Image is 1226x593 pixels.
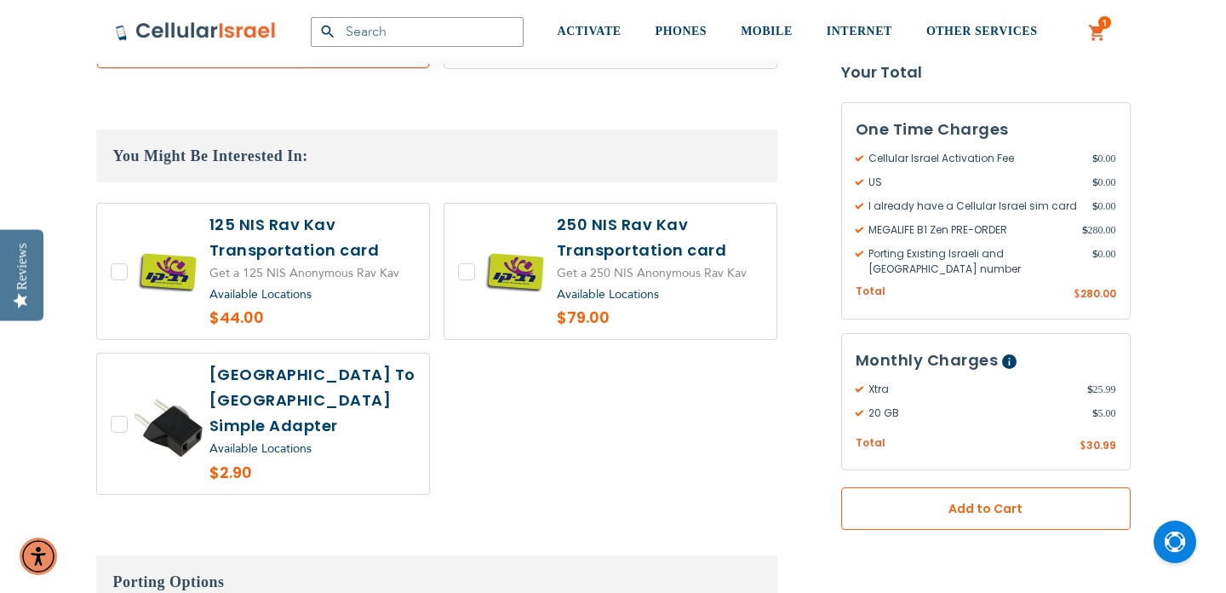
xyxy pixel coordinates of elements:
span: 0.00 [1092,151,1116,166]
span: $ [1087,382,1093,397]
button: Add to Cart [841,487,1131,530]
span: MOBILE [741,25,793,37]
div: Accessibility Menu [20,538,57,575]
span: 25.99 [1087,382,1116,397]
a: Available Locations [209,286,312,302]
span: Add to Cart [897,500,1074,518]
span: PHONES [656,25,708,37]
span: $ [1082,222,1088,238]
a: 1 [1088,23,1107,43]
span: $ [1092,246,1098,262]
span: 0.00 [1092,199,1116,214]
span: $ [1074,287,1080,302]
span: 1 [1102,16,1108,30]
span: 5.00 [1092,406,1116,421]
span: 0.00 [1092,175,1116,190]
input: Search [311,17,524,47]
span: I already have a Cellular Israel sim card [856,199,1092,214]
span: Porting Options [113,573,225,590]
div: Reviews [14,243,30,290]
span: 20 GB [856,406,1092,421]
span: $ [1092,406,1098,421]
span: $ [1092,151,1098,166]
span: Total [856,284,885,300]
span: ACTIVATE [558,25,622,37]
span: 280.00 [1080,286,1116,301]
span: Porting Existing Israeli and [GEOGRAPHIC_DATA] number [856,246,1092,277]
span: 280.00 [1082,222,1116,238]
span: 0.00 [1092,246,1116,277]
span: Monthly Charges [856,349,999,371]
span: Xtra [856,382,1087,397]
span: You Might Be Interested In: [113,147,308,164]
img: Cellular Israel Logo [115,21,277,42]
span: INTERNET [827,25,892,37]
span: $ [1092,199,1098,214]
span: Cellular Israel Activation Fee [856,151,1092,166]
span: 30.99 [1086,438,1116,452]
span: Total [856,435,885,452]
strong: Your Total [841,60,1131,85]
span: $ [1080,439,1086,454]
h3: One Time Charges [856,117,1116,142]
span: US [856,175,1092,190]
span: OTHER SERVICES [926,25,1038,37]
span: $ [1092,175,1098,190]
a: Available Locations [209,440,312,457]
span: MEGALIFE B1 Zen PRE-ORDER [856,222,1082,238]
span: Help [1002,354,1017,369]
a: Available Locations [557,286,659,302]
